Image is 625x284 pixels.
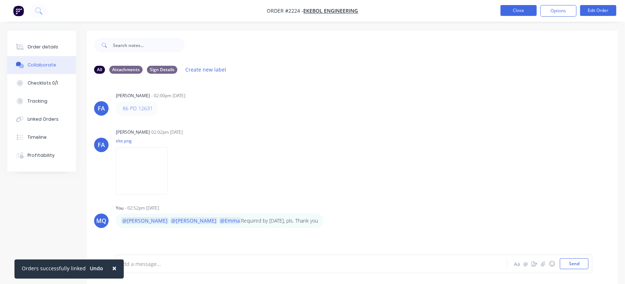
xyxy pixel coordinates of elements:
span: Order #2224 - [267,8,304,14]
button: @ [521,259,530,268]
div: Timeline [28,134,47,141]
button: Collaborate [7,56,76,74]
div: Sign Details [147,66,177,74]
div: Linked Orders [28,116,59,122]
button: Options [540,5,577,17]
button: Edit Order [580,5,616,16]
p: eke.png [116,138,175,144]
button: Close [501,5,537,16]
button: Checklists 0/1 [7,74,76,92]
div: Order details [28,44,58,50]
button: Tracking [7,92,76,110]
div: 02:02pm [DATE] [151,129,183,135]
span: × [112,263,117,273]
button: Create new label [182,65,230,74]
div: - 02:52pm [DATE] [125,205,159,211]
div: [PERSON_NAME] [116,129,150,135]
a: 86 PO 12631 [123,105,153,112]
div: Orders successfully linked [22,264,86,272]
div: [PERSON_NAME] [116,92,150,99]
input: Search notes... [113,38,185,52]
div: All [94,66,105,74]
span: @Emma [219,217,241,224]
button: Send [560,258,588,269]
button: ☺ [548,259,556,268]
a: Ekebol Engineering [304,8,358,14]
button: Close [105,259,124,277]
button: Timeline [7,128,76,146]
div: FA [98,141,105,149]
div: Attachments [109,66,143,74]
button: Undo [86,263,107,274]
div: Checklists 0/1 [28,80,58,86]
button: Order details [7,38,76,56]
img: Factory [13,5,24,16]
div: Tracking [28,98,47,104]
button: Aa [513,259,521,268]
div: You [116,205,123,211]
button: Linked Orders [7,110,76,128]
span: @[PERSON_NAME] [121,217,169,224]
div: Collaborate [28,62,56,68]
div: FA [98,104,105,113]
div: MQ [96,216,106,225]
p: Required by [DATE], pls. Thank you [121,217,318,224]
div: Profitability [28,152,55,159]
div: - 02:00pm [DATE] [151,92,185,99]
span: @[PERSON_NAME] [170,217,218,224]
button: Profitability [7,146,76,164]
